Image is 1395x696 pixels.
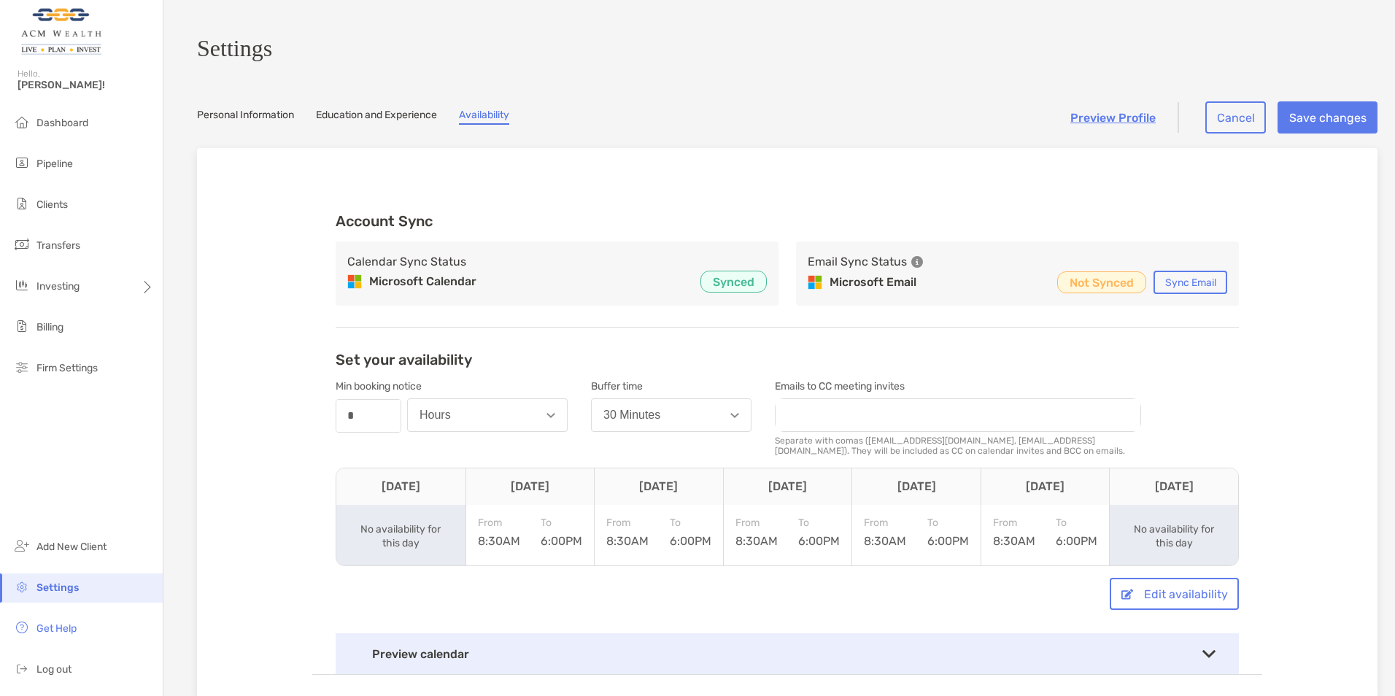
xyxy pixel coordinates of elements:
[541,517,582,548] div: 6:00PM
[316,109,437,125] a: Education and Experience
[798,517,840,529] span: To
[1202,650,1216,658] img: Toggle
[670,517,711,529] span: To
[1154,271,1227,294] button: Sync Email
[13,277,31,294] img: investing icon
[36,622,77,635] span: Get Help
[1121,589,1133,600] img: button icon
[36,117,88,129] span: Dashboard
[13,578,31,595] img: settings icon
[13,317,31,335] img: billing icon
[993,517,1035,529] span: From
[1070,111,1156,125] a: Preview Profile
[36,663,72,676] span: Log out
[369,273,476,290] p: Microsoft Calendar
[13,660,31,677] img: logout icon
[713,273,754,291] p: Synced
[478,517,520,548] div: 8:30AM
[18,79,154,91] span: [PERSON_NAME]!
[18,6,104,58] img: Zoe Logo
[993,517,1035,548] div: 8:30AM
[336,468,465,505] th: [DATE]
[541,517,582,529] span: To
[420,409,451,422] div: Hours
[13,619,31,636] img: get-help icon
[197,35,1377,62] h3: Settings
[1056,517,1097,548] div: 6:00PM
[407,398,568,432] button: Hours
[735,517,778,529] span: From
[606,517,649,529] span: From
[13,154,31,171] img: pipeline icon
[36,581,79,594] span: Settings
[13,195,31,212] img: clients icon
[1129,522,1218,550] div: No availability for this day
[603,409,660,422] div: 30 Minutes
[670,517,711,548] div: 6:00PM
[808,253,907,271] h3: Email Sync Status
[347,274,362,289] img: Microsoft Calendar
[356,522,445,550] div: No availability for this day
[851,468,981,505] th: [DATE]
[1109,468,1238,505] th: [DATE]
[36,198,68,211] span: Clients
[336,212,1239,230] h3: Account Sync
[775,380,1140,393] div: Emails to CC meeting invites
[1110,578,1239,610] button: Edit availability
[981,468,1110,505] th: [DATE]
[36,239,80,252] span: Transfers
[594,468,723,505] th: [DATE]
[830,274,916,291] p: Microsoft Email
[735,517,778,548] div: 8:30AM
[459,109,509,125] a: Availability
[36,158,73,170] span: Pipeline
[775,436,1141,456] div: Separate with comas ([EMAIL_ADDRESS][DOMAIN_NAME], [EMAIL_ADDRESS][DOMAIN_NAME]). They will be in...
[864,517,906,548] div: 8:30AM
[864,517,906,529] span: From
[478,517,520,529] span: From
[927,517,969,529] span: To
[336,633,1239,674] div: Preview calendar
[36,541,107,553] span: Add New Client
[591,380,751,393] div: Buffer time
[1056,517,1097,529] span: To
[13,358,31,376] img: firm-settings icon
[13,113,31,131] img: dashboard icon
[927,517,969,548] div: 6:00PM
[723,468,852,505] th: [DATE]
[606,517,649,548] div: 8:30AM
[808,275,822,290] img: Microsoft Email
[197,109,294,125] a: Personal Information
[336,380,568,393] div: Min booking notice
[465,468,595,505] th: [DATE]
[546,413,555,418] img: Open dropdown arrow
[1205,101,1266,134] button: Cancel
[13,236,31,253] img: transfers icon
[730,413,739,418] img: Open dropdown arrow
[798,517,840,548] div: 6:00PM
[336,351,472,368] h2: Set your availability
[1070,274,1134,292] p: Not Synced
[13,537,31,554] img: add_new_client icon
[347,253,466,271] h3: Calendar Sync Status
[591,398,751,432] button: 30 Minutes
[1278,101,1377,134] button: Save changes
[36,362,98,374] span: Firm Settings
[36,280,80,293] span: Investing
[36,321,63,333] span: Billing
